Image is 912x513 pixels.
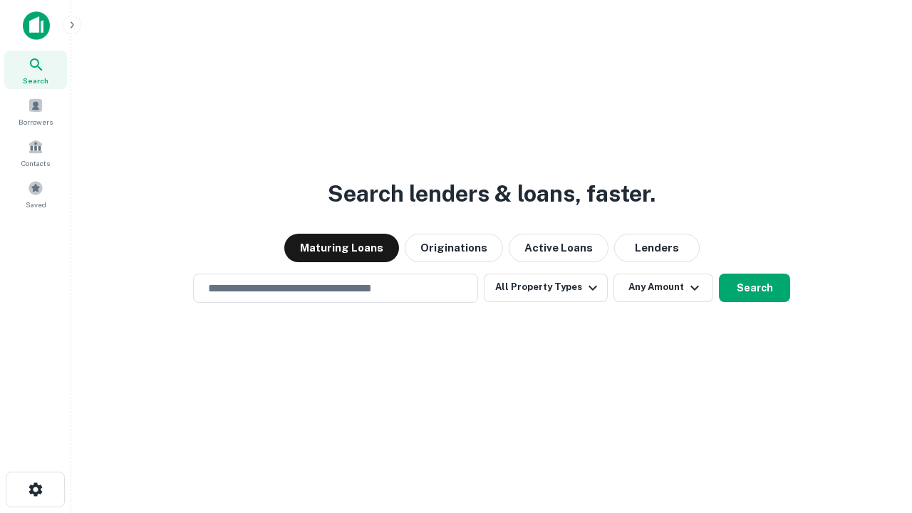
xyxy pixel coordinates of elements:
[4,133,67,172] a: Contacts
[613,274,713,302] button: Any Amount
[4,92,67,130] a: Borrowers
[405,234,503,262] button: Originations
[23,11,50,40] img: capitalize-icon.png
[19,116,53,128] span: Borrowers
[21,157,50,169] span: Contacts
[484,274,608,302] button: All Property Types
[719,274,790,302] button: Search
[4,175,67,213] a: Saved
[23,75,48,86] span: Search
[26,199,46,210] span: Saved
[4,51,67,89] a: Search
[509,234,608,262] button: Active Loans
[328,177,655,211] h3: Search lenders & loans, faster.
[614,234,700,262] button: Lenders
[841,399,912,467] iframe: Chat Widget
[284,234,399,262] button: Maturing Loans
